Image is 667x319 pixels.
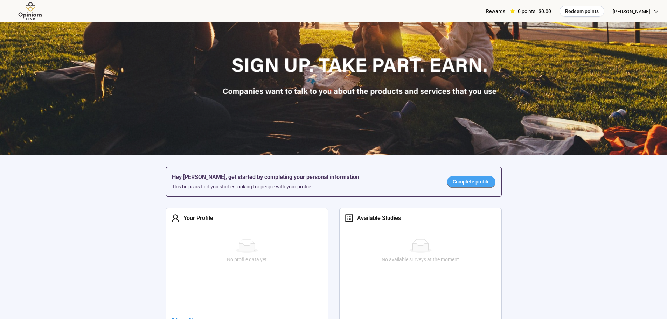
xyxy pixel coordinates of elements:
span: Complete profile [453,178,490,186]
div: This helps us find you studies looking for people with your profile [172,183,436,190]
div: Your Profile [180,214,213,222]
button: Redeem points [560,6,604,17]
div: No available surveys at the moment [342,256,499,263]
h5: Hey [PERSON_NAME], get started by completing your personal information [172,173,436,181]
a: Complete profile [447,176,495,187]
span: star [510,9,515,14]
span: Redeem points [565,7,599,15]
span: [PERSON_NAME] [613,0,650,23]
div: Available Studies [353,214,401,222]
span: profile [345,214,353,222]
span: user [171,214,180,222]
div: No profile data yet [169,256,325,263]
span: down [654,9,659,14]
